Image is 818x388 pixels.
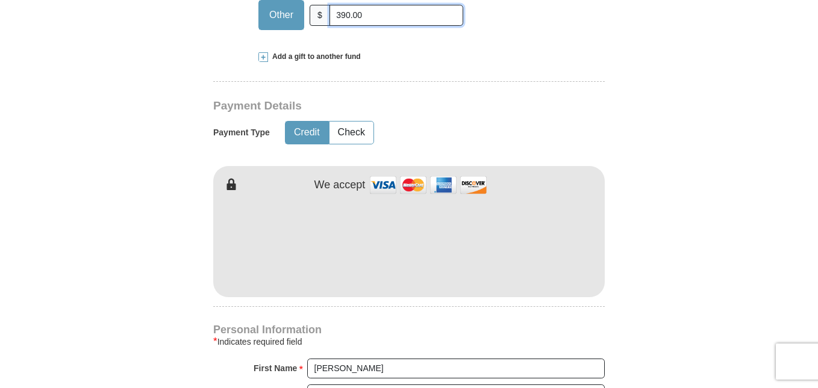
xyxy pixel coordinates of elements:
[314,179,366,192] h4: We accept
[286,122,328,144] button: Credit
[329,5,463,26] input: Other Amount
[213,334,605,349] div: Indicates required field
[263,6,299,24] span: Other
[213,325,605,334] h4: Personal Information
[329,122,373,144] button: Check
[213,128,270,138] h5: Payment Type
[310,5,330,26] span: $
[268,52,361,62] span: Add a gift to another fund
[368,172,489,198] img: credit cards accepted
[213,99,520,113] h3: Payment Details
[254,360,297,377] strong: First Name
